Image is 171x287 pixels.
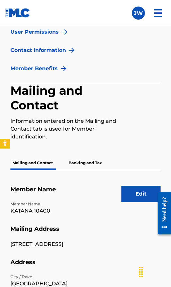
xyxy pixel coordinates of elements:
[10,240,161,248] p: [STREET_ADDRESS]
[10,186,161,201] h5: Member Name
[10,259,161,274] h5: Address
[10,117,126,141] p: Information entered on the Mailing and Contact tab is used for Member identification.
[5,8,30,18] img: MLC Logo
[10,201,161,207] p: Member Name
[121,186,161,202] button: Edit
[10,207,161,215] p: KATANA 10400
[10,83,126,113] h2: Mailing and Contact
[153,186,171,240] iframe: Resource Center
[10,28,59,36] a: User Permissions
[10,46,66,54] a: Contact Information
[10,156,55,170] p: Mailing and Contact
[132,7,145,20] div: User Menu
[136,262,146,282] div: Drag
[10,274,161,280] p: City / Town
[150,5,166,21] img: menu
[10,225,161,241] h5: Mailing Address
[138,256,171,287] iframe: Chat Widget
[67,156,104,170] p: Banking and Tax
[10,65,58,72] a: Member Benefits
